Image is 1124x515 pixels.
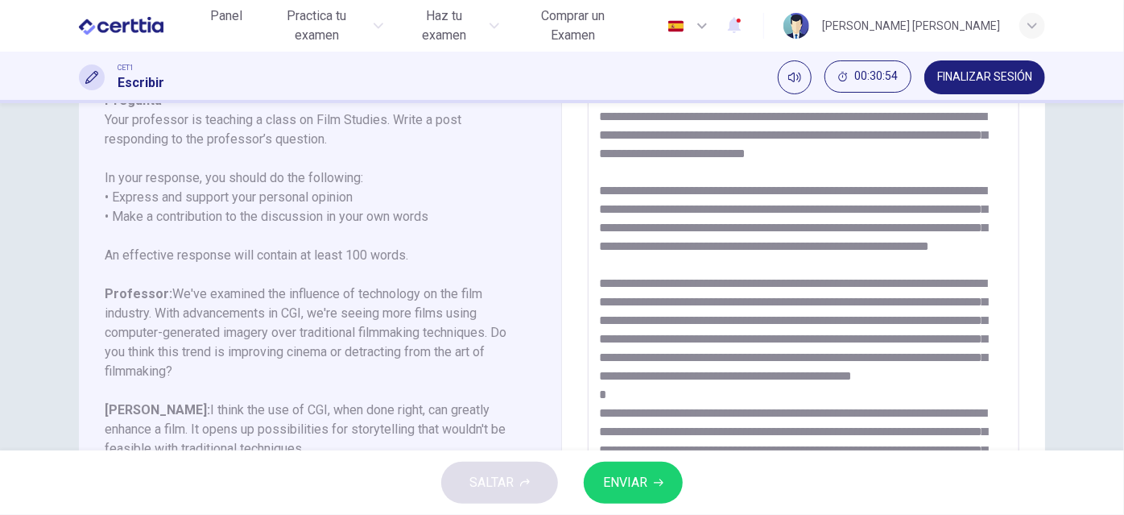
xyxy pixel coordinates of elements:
[105,246,516,265] h6: An effective response will contain at least 100 words.
[824,60,911,94] div: Ocultar
[79,10,200,42] a: CERTTIA logo
[200,2,252,31] button: Panel
[105,168,516,226] h6: In your response, you should do the following: • Express and support your personal opinion • Make...
[403,6,484,45] span: Haz tu examen
[924,60,1045,94] button: FINALIZAR SESIÓN
[519,6,627,45] span: Comprar un Examen
[118,62,134,73] span: CET1
[824,60,911,93] button: 00:30:54
[118,73,164,93] h1: Escribir
[822,16,1000,35] div: [PERSON_NAME] [PERSON_NAME]
[105,286,172,301] b: Professor:
[105,110,516,149] h6: Your professor is teaching a class on Film Studies. Write a post responding to the professor’s qu...
[603,471,647,494] span: ENVIAR
[854,70,898,83] span: 00:30:54
[79,10,163,42] img: CERTTIA logo
[783,13,809,39] img: Profile picture
[512,2,634,50] button: Comprar un Examen
[666,20,686,32] img: es
[105,401,516,459] h6: I think the use of CGI, when done right, can greatly enhance a film. It opens up possibilities fo...
[105,402,210,417] b: [PERSON_NAME]:
[265,6,370,45] span: Practica tu examen
[937,71,1032,84] span: FINALIZAR SESIÓN
[584,462,683,504] button: ENVIAR
[105,284,516,381] h6: We've examined the influence of technology on the film industry. With advancements in CGI, we're ...
[396,2,505,50] button: Haz tu examen
[200,2,252,50] a: Panel
[258,2,391,50] button: Practica tu examen
[210,6,242,26] span: Panel
[778,60,812,94] div: Silenciar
